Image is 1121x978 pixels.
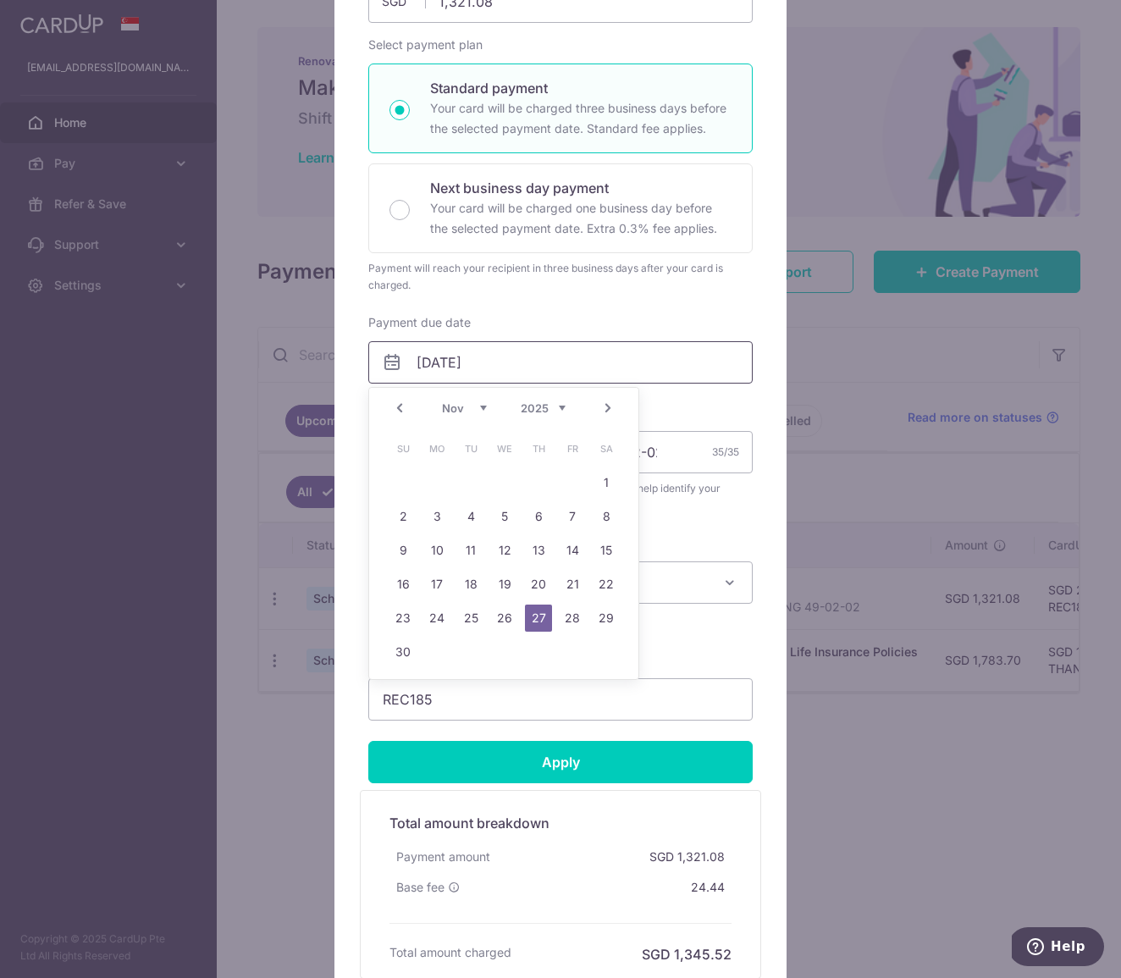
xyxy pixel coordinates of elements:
div: SGD 1,321.08 [643,842,732,872]
a: 25 [457,605,484,632]
a: 21 [559,571,586,598]
a: 23 [389,605,417,632]
span: Base fee [396,879,445,896]
p: Next business day payment [430,178,732,198]
a: 22 [593,571,620,598]
a: 3 [423,503,450,530]
span: Thursday [525,435,552,462]
a: 4 [457,503,484,530]
label: Select payment plan [368,36,483,53]
h6: SGD 1,345.52 [642,944,732,964]
a: 1 [593,469,620,496]
label: Payment due date [368,314,471,331]
a: 14 [559,537,586,564]
p: Your card will be charged one business day before the selected payment date. Extra 0.3% fee applies. [430,198,732,239]
a: 28 [559,605,586,632]
a: 12 [491,537,518,564]
a: 2 [389,503,417,530]
input: Apply [368,741,753,783]
span: Monday [423,435,450,462]
a: Next [598,398,618,418]
a: 26 [491,605,518,632]
h6: Total amount charged [389,944,511,961]
a: 5 [491,503,518,530]
a: 30 [389,638,417,666]
div: 35/35 [712,444,739,461]
p: Standard payment [430,78,732,98]
div: 24.44 [684,872,732,903]
span: Friday [559,435,586,462]
a: 13 [525,537,552,564]
iframe: Opens a widget where you can find more information [1012,927,1104,970]
p: Your card will be charged three business days before the selected payment date. Standard fee appl... [430,98,732,139]
input: DD / MM / YYYY [368,341,753,384]
a: 17 [423,571,450,598]
div: Payment amount [389,842,497,872]
a: 7 [559,503,586,530]
a: 15 [593,537,620,564]
span: Sunday [389,435,417,462]
a: 16 [389,571,417,598]
a: 27 [525,605,552,632]
a: 10 [423,537,450,564]
span: Wednesday [491,435,518,462]
h5: Total amount breakdown [389,813,732,833]
a: 18 [457,571,484,598]
a: 8 [593,503,620,530]
a: 24 [423,605,450,632]
a: Prev [389,398,410,418]
a: 20 [525,571,552,598]
a: 11 [457,537,484,564]
a: 19 [491,571,518,598]
a: 29 [593,605,620,632]
span: Saturday [593,435,620,462]
a: 6 [525,503,552,530]
a: 9 [389,537,417,564]
span: Tuesday [457,435,484,462]
div: Payment will reach your recipient in three business days after your card is charged. [368,260,753,294]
